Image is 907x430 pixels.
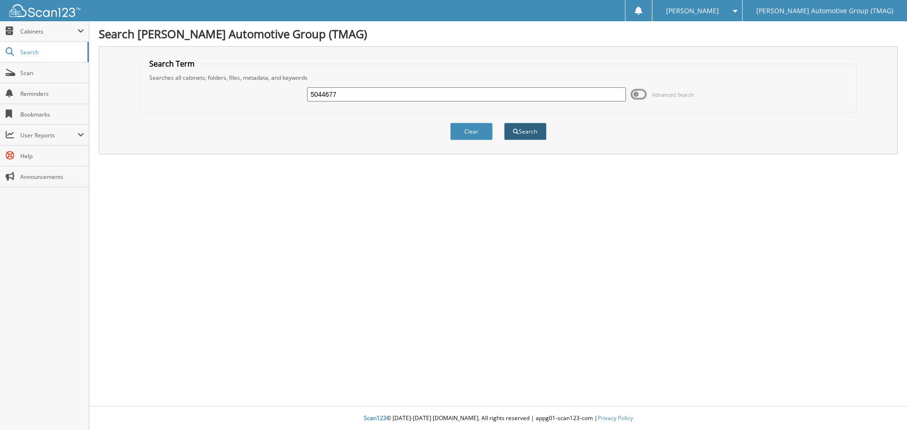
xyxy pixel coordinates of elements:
[145,74,852,82] div: Searches all cabinets, folders, files, metadata, and keywords
[598,414,633,422] a: Privacy Policy
[145,59,199,69] legend: Search Term
[9,4,80,17] img: scan123-logo-white.svg
[20,173,84,181] span: Announcements
[652,91,694,98] span: Advanced Search
[20,69,84,77] span: Scan
[364,414,386,422] span: Scan123
[504,123,547,140] button: Search
[20,48,83,56] span: Search
[20,27,77,35] span: Cabinets
[666,8,719,14] span: [PERSON_NAME]
[20,110,84,118] span: Bookmarks
[20,90,84,98] span: Reminders
[99,26,898,42] h1: Search [PERSON_NAME] Automotive Group (TMAG)
[860,385,907,430] iframe: Chat Widget
[20,131,77,139] span: User Reports
[450,123,493,140] button: Clear
[89,407,907,430] div: © [DATE]-[DATE] [DOMAIN_NAME]. All rights reserved | appg01-scan123-com |
[20,152,84,160] span: Help
[756,8,893,14] span: [PERSON_NAME] Automotive Group (TMAG)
